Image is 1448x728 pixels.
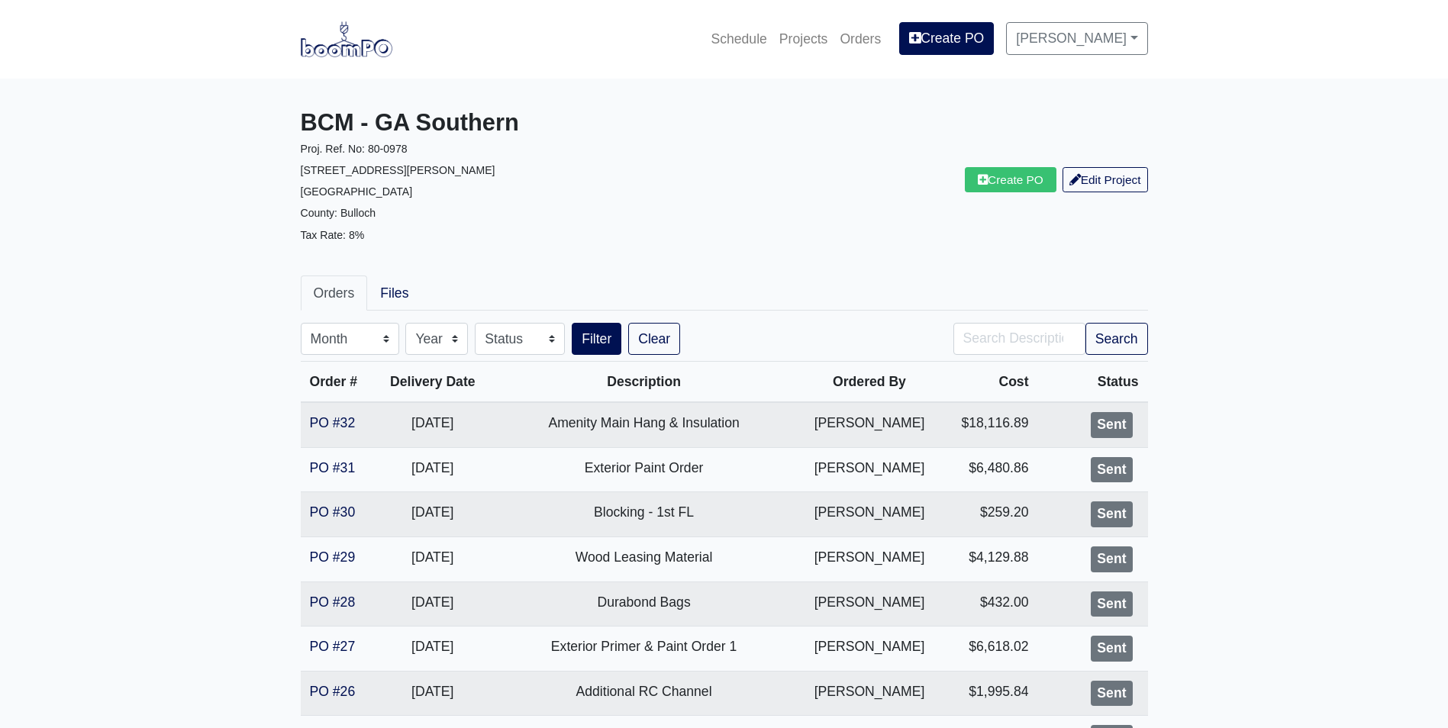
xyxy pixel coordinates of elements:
th: Description [491,362,797,403]
button: Filter [572,323,621,355]
th: Cost [942,362,1038,403]
a: PO #26 [310,684,356,699]
td: [DATE] [375,402,491,447]
td: Exterior Paint Order [491,447,797,492]
a: PO #27 [310,639,356,654]
a: Edit Project [1063,167,1148,192]
small: [GEOGRAPHIC_DATA] [301,185,413,198]
a: Projects [773,22,834,56]
a: Orders [301,275,368,311]
a: PO #30 [310,504,356,520]
th: Order # [301,362,375,403]
div: Sent [1091,546,1132,572]
small: Tax Rate: 8% [301,229,365,241]
th: Ordered By [797,362,941,403]
td: [PERSON_NAME] [797,627,941,672]
div: Sent [1091,412,1132,438]
td: $6,618.02 [942,627,1038,672]
td: [DATE] [375,536,491,581]
div: Sent [1091,501,1132,527]
a: Create PO [965,167,1056,192]
img: boomPO [301,21,392,56]
td: $432.00 [942,581,1038,627]
a: Files [367,275,421,311]
td: [DATE] [375,627,491,672]
td: Blocking - 1st FL [491,492,797,537]
td: Amenity Main Hang & Insulation [491,402,797,447]
td: $1,995.84 [942,671,1038,716]
a: Schedule [705,22,772,56]
small: County: Bulloch [301,207,376,219]
a: [PERSON_NAME] [1006,22,1147,54]
td: Exterior Primer & Paint Order 1 [491,627,797,672]
div: Sent [1091,457,1132,483]
a: PO #29 [310,549,356,565]
td: [DATE] [375,581,491,627]
a: Orders [834,22,887,56]
h3: BCM - GA Southern [301,109,713,137]
td: [DATE] [375,492,491,537]
td: Additional RC Channel [491,671,797,716]
a: PO #32 [310,415,356,430]
td: [PERSON_NAME] [797,447,941,492]
td: Wood Leasing Material [491,536,797,581]
td: [DATE] [375,671,491,716]
td: [PERSON_NAME] [797,581,941,627]
a: Clear [628,323,680,355]
a: PO #31 [310,460,356,475]
td: [PERSON_NAME] [797,492,941,537]
input: Search [953,323,1085,355]
td: $4,129.88 [942,536,1038,581]
td: $259.20 [942,492,1038,537]
a: PO #28 [310,594,356,610]
td: [PERSON_NAME] [797,671,941,716]
td: $18,116.89 [942,402,1038,447]
td: [DATE] [375,447,491,492]
th: Status [1038,362,1148,403]
td: [PERSON_NAME] [797,536,941,581]
th: Delivery Date [375,362,491,403]
td: Durabond Bags [491,581,797,627]
div: Sent [1091,591,1132,617]
div: Sent [1091,636,1132,662]
a: Create PO [899,22,994,54]
button: Search [1085,323,1148,355]
small: Proj. Ref. No: 80-0978 [301,143,408,155]
td: [PERSON_NAME] [797,402,941,447]
div: Sent [1091,681,1132,707]
small: [STREET_ADDRESS][PERSON_NAME] [301,164,495,176]
td: $6,480.86 [942,447,1038,492]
